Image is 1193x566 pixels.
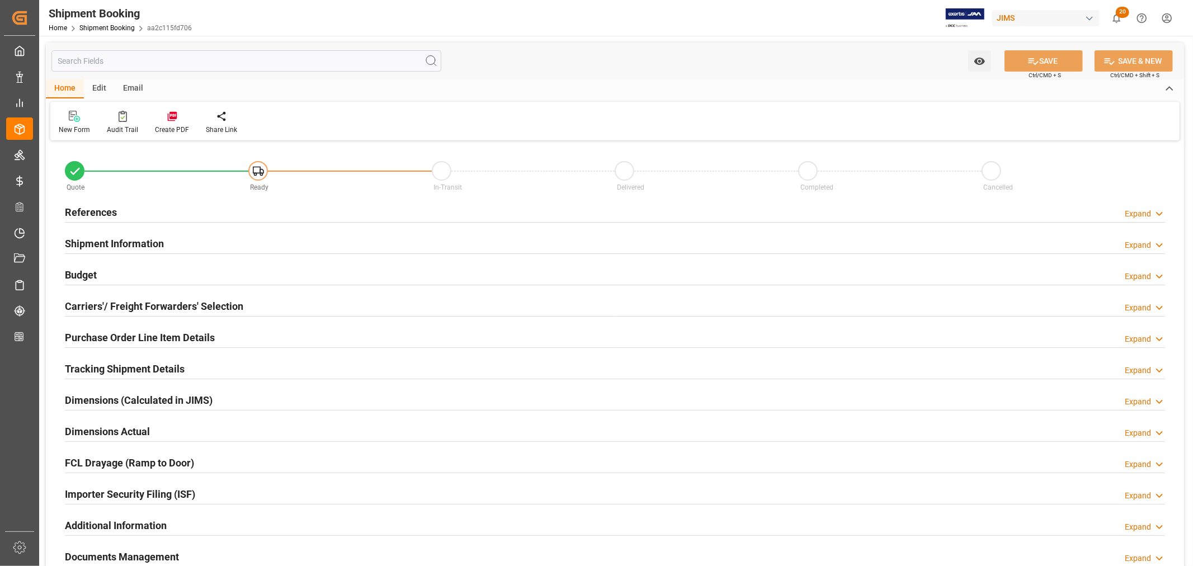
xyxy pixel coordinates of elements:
[67,183,85,191] span: Quote
[65,518,167,533] h2: Additional Information
[49,24,67,32] a: Home
[65,424,150,439] h2: Dimensions Actual
[115,79,152,98] div: Email
[1125,333,1151,345] div: Expand
[617,183,644,191] span: Delivered
[107,125,138,135] div: Audit Trail
[984,183,1013,191] span: Cancelled
[1110,71,1159,79] span: Ctrl/CMD + Shift + S
[1005,50,1083,72] button: SAVE
[1116,7,1129,18] span: 20
[65,455,194,470] h2: FCL Drayage (Ramp to Door)
[968,50,991,72] button: open menu
[65,267,97,282] h2: Budget
[49,5,192,22] div: Shipment Booking
[1129,6,1154,31] button: Help Center
[46,79,84,98] div: Home
[65,361,185,376] h2: Tracking Shipment Details
[800,183,833,191] span: Completed
[65,236,164,251] h2: Shipment Information
[1125,239,1151,251] div: Expand
[1125,553,1151,564] div: Expand
[65,330,215,345] h2: Purchase Order Line Item Details
[250,183,268,191] span: Ready
[1125,521,1151,533] div: Expand
[1125,365,1151,376] div: Expand
[1125,396,1151,408] div: Expand
[1125,459,1151,470] div: Expand
[433,183,462,191] span: In-Transit
[65,205,117,220] h2: References
[206,125,237,135] div: Share Link
[59,125,90,135] div: New Form
[65,487,195,502] h2: Importer Security Filing (ISF)
[79,24,135,32] a: Shipment Booking
[992,7,1104,29] button: JIMS
[84,79,115,98] div: Edit
[1125,490,1151,502] div: Expand
[1125,208,1151,220] div: Expand
[1104,6,1129,31] button: show 20 new notifications
[155,125,189,135] div: Create PDF
[65,299,243,314] h2: Carriers'/ Freight Forwarders' Selection
[1125,271,1151,282] div: Expand
[1029,71,1061,79] span: Ctrl/CMD + S
[946,8,984,28] img: Exertis%20JAM%20-%20Email%20Logo.jpg_1722504956.jpg
[992,10,1100,26] div: JIMS
[65,393,213,408] h2: Dimensions (Calculated in JIMS)
[51,50,441,72] input: Search Fields
[1125,302,1151,314] div: Expand
[1095,50,1173,72] button: SAVE & NEW
[1125,427,1151,439] div: Expand
[65,549,179,564] h2: Documents Management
